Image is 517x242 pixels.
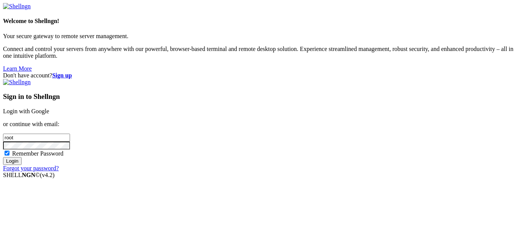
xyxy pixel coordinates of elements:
[3,72,514,79] div: Don't have account?
[3,121,514,128] p: or continue with email:
[3,33,514,40] p: Your secure gateway to remote server management.
[3,157,22,165] input: Login
[3,18,514,25] h4: Welcome to Shellngn!
[12,150,64,157] span: Remember Password
[22,172,36,178] b: NGN
[40,172,55,178] span: 4.2.0
[3,46,514,59] p: Connect and control your servers from anywhere with our powerful, browser-based terminal and remo...
[3,165,59,171] a: Forgot your password?
[3,134,70,142] input: Email address
[3,65,32,72] a: Learn More
[3,108,49,114] a: Login with Google
[3,92,514,101] h3: Sign in to Shellngn
[3,3,31,10] img: Shellngn
[5,151,9,156] input: Remember Password
[3,172,55,178] span: SHELL ©
[52,72,72,79] a: Sign up
[3,79,31,86] img: Shellngn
